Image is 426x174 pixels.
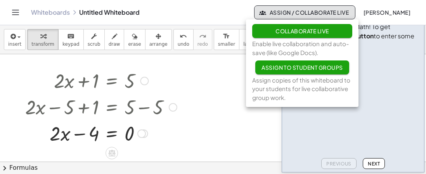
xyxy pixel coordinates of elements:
span: [PERSON_NAME] [363,9,410,16]
span: insert [8,41,21,47]
button: scrub [83,29,105,50]
button: Next [363,158,385,169]
button: [PERSON_NAME] [357,5,417,19]
button: Collaborate Live [252,24,352,38]
i: format_size [223,32,230,41]
span: erase [128,41,141,47]
a: Whiteboards [31,9,70,16]
button: redoredo [193,29,212,50]
button: transform [27,29,59,50]
span: larger [243,41,257,47]
span: undo [178,41,189,47]
i: redo [199,32,206,41]
i: keyboard [67,32,74,41]
button: format_sizelarger [239,29,261,50]
button: Toggle navigation [9,6,22,19]
span: draw [109,41,120,47]
span: redo [197,41,208,47]
span: smaller [218,41,235,47]
button: arrange [145,29,172,50]
span: arrange [149,41,168,47]
span: Next [368,161,380,167]
span: transform [31,41,54,47]
div: Assign copies of this whiteboard to your students for live collaborative group work. [252,76,352,102]
i: undo [180,32,187,41]
button: undoundo [173,29,194,50]
button: Assign / Collaborate Live [254,5,355,19]
span: Collaborate Live [275,28,329,34]
button: format_sizesmaller [214,29,239,50]
button: keyboardkeypad [58,29,84,50]
button: erase [124,29,145,50]
span: Assign / Collaborate Live [261,9,349,16]
span: keypad [62,41,80,47]
div: Enable live collaboration and auto-save (like Google Docs). [252,40,352,57]
div: Apply the same math to both sides of the equation [106,147,118,159]
span: Assign to Student Groups [261,64,343,71]
button: Assign to Student Groups [255,60,349,74]
span: scrub [88,41,100,47]
button: insert [4,29,26,50]
button: draw [104,29,125,50]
